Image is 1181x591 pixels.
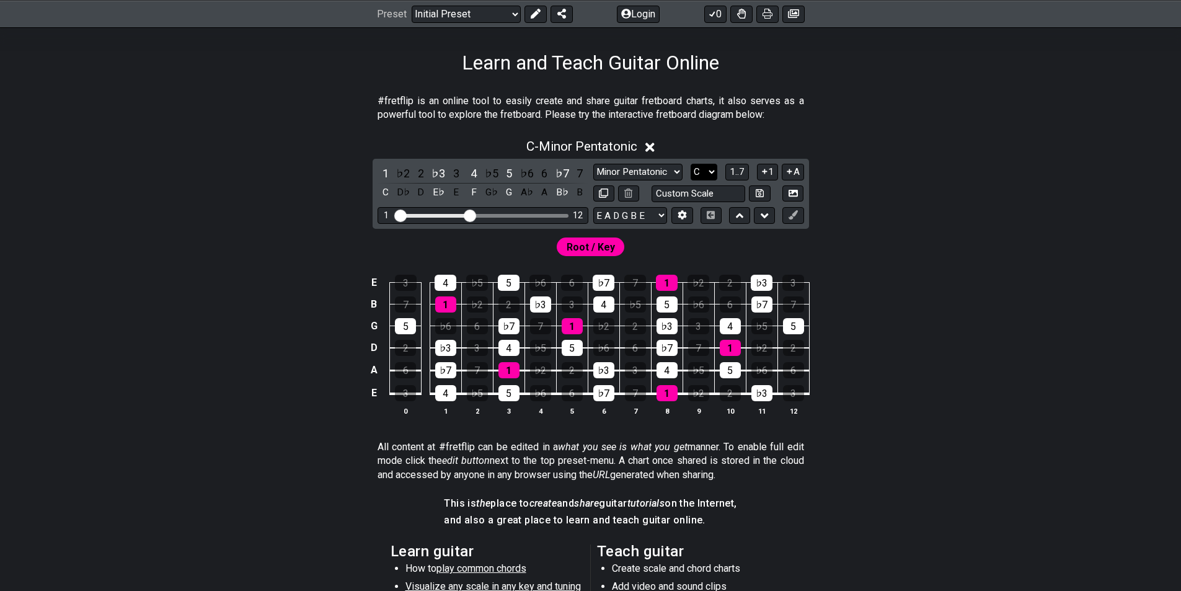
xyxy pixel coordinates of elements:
button: 1..7 [725,164,749,180]
th: 1 [430,404,461,417]
div: 4 [498,340,520,356]
h4: This is place to and guitar on the Internet, [444,497,736,510]
th: 2 [461,404,493,417]
div: 1 [657,385,678,401]
p: All content at #fretflip can be edited in a manner. To enable full edit mode click the next to th... [378,440,804,482]
button: Share Preset [551,5,573,22]
th: 10 [714,404,746,417]
div: toggle pitch class [413,184,429,201]
div: 4 [435,275,456,291]
div: toggle pitch class [484,184,500,201]
div: 5 [562,340,583,356]
div: toggle scale degree [448,165,464,182]
div: ♭7 [751,296,772,313]
div: ♭6 [530,385,551,401]
div: 1 [384,210,389,221]
div: toggle pitch class [572,184,588,201]
div: toggle pitch class [448,184,464,201]
div: ♭3 [751,385,772,401]
span: First enable full edit mode to edit [567,238,615,256]
td: G [366,315,381,337]
div: 7 [395,296,416,313]
div: 7 [624,275,646,291]
em: share [574,497,599,509]
button: Create Image [782,185,803,202]
div: 5 [395,318,416,334]
button: First click edit preset to enable marker editing [782,207,803,224]
div: toggle pitch class [378,184,394,201]
div: ♭2 [467,296,488,313]
div: 4 [435,385,456,401]
div: ♭7 [435,362,456,378]
div: 2 [395,340,416,356]
div: toggle scale degree [519,165,535,182]
button: Create image [782,5,805,22]
th: 4 [524,404,556,417]
div: 6 [395,362,416,378]
div: toggle scale degree [413,165,429,182]
div: 4 [593,296,614,313]
div: 1 [435,296,456,313]
div: 5 [498,385,520,401]
p: #fretflip is an online tool to easily create and share guitar fretboard charts, it also serves as... [378,94,804,122]
div: ♭3 [751,275,772,291]
select: Tuning [593,207,667,224]
div: ♭2 [751,340,772,356]
em: what you see is what you get [558,441,688,453]
div: 5 [783,318,804,334]
th: 6 [588,404,619,417]
div: 2 [498,296,520,313]
select: Preset [412,5,521,22]
th: 9 [683,404,714,417]
div: 4 [657,362,678,378]
div: 2 [625,318,646,334]
div: 2 [562,362,583,378]
div: toggle scale degree [395,165,411,182]
em: tutorials [627,497,665,509]
div: 1 [498,362,520,378]
div: 7 [467,362,488,378]
div: ♭2 [530,362,551,378]
div: ♭2 [688,275,709,291]
div: ♭7 [498,318,520,334]
div: 1 [720,340,741,356]
div: 6 [720,296,741,313]
th: 3 [493,404,524,417]
td: D [366,337,381,359]
th: 8 [651,404,683,417]
li: Create scale and chord charts [612,562,789,579]
th: 5 [556,404,588,417]
button: Toggle horizontal chord view [701,207,722,224]
div: 3 [688,318,709,334]
select: Scale [593,164,683,180]
div: ♭5 [688,362,709,378]
button: Copy [593,185,614,202]
h2: Teach guitar [597,544,791,558]
div: 4 [720,318,741,334]
button: Login [617,5,660,22]
h4: and also a great place to learn and teach guitar online. [444,513,736,527]
div: toggle scale degree [501,165,517,182]
div: toggle pitch class [501,184,517,201]
div: 2 [720,385,741,401]
div: 7 [625,385,646,401]
button: Move up [729,207,750,224]
div: 2 [719,275,741,291]
div: ♭7 [593,385,614,401]
div: ♭5 [530,340,551,356]
div: toggle pitch class [519,184,535,201]
div: 3 [783,385,804,401]
button: Delete [618,185,639,202]
button: Store user defined scale [749,185,770,202]
td: E [366,272,381,294]
div: toggle scale degree [484,165,500,182]
div: toggle pitch class [466,184,482,201]
li: How to [405,562,582,579]
div: ♭6 [688,296,709,313]
th: 11 [746,404,777,417]
div: 6 [562,385,583,401]
div: 2 [783,340,804,356]
div: toggle pitch class [536,184,552,201]
button: Move down [754,207,775,224]
div: toggle scale degree [466,165,482,182]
